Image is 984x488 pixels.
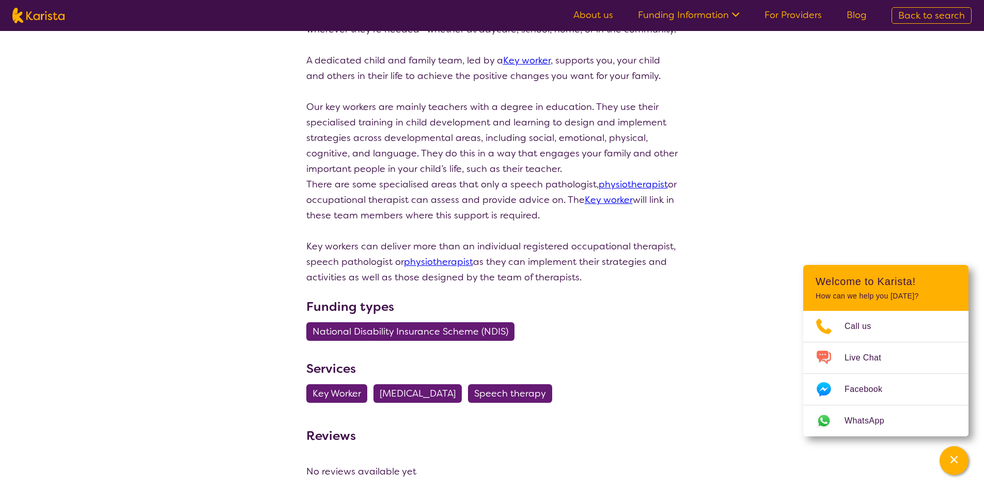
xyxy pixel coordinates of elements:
a: Back to search [892,7,972,24]
span: A dedicated child and family team, led by a , supports you, your child and others in their life t... [306,54,661,82]
a: physiotherapist [599,178,668,191]
span: Back to search [898,9,965,22]
a: Funding Information [638,9,740,21]
span: National Disability Insurance Scheme (NDIS) [313,322,508,341]
div: Channel Menu [803,265,969,436]
a: [MEDICAL_DATA] [373,387,468,400]
span: WhatsApp [845,413,897,429]
h2: Welcome to Karista! [816,275,956,288]
h3: Services [306,359,678,378]
a: Speech therapy [468,387,558,400]
h3: Reviews [306,421,356,445]
h3: Funding types [306,297,678,316]
span: There are some specialised areas that only a speech pathologist, or occupational therapist can as... [306,178,677,222]
span: Key Worker [313,384,361,403]
img: Karista logo [12,8,65,23]
span: Call us [845,319,884,334]
a: About us [573,9,613,21]
a: Key Worker [306,387,373,400]
ul: Choose channel [803,311,969,436]
p: How can we help you [DATE]? [816,292,956,301]
div: No reviews available yet [306,464,678,479]
a: Blog [847,9,867,21]
span: Facebook [845,382,895,397]
span: Speech therapy [474,384,546,403]
a: For Providers [764,9,822,21]
a: Key worker [503,54,551,67]
span: Our key workers are mainly teachers with a degree in education. They use their specialised traini... [306,101,678,175]
a: Web link opens in a new tab. [803,405,969,436]
span: Live Chat [845,350,894,366]
button: Channel Menu [940,446,969,475]
a: physiotherapist [404,256,473,268]
a: Key worker [585,194,633,206]
span: Key workers can deliver more than an individual registered occupational therapist, speech patholo... [306,240,676,284]
span: [MEDICAL_DATA] [380,384,456,403]
a: National Disability Insurance Scheme (NDIS) [306,325,521,338]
